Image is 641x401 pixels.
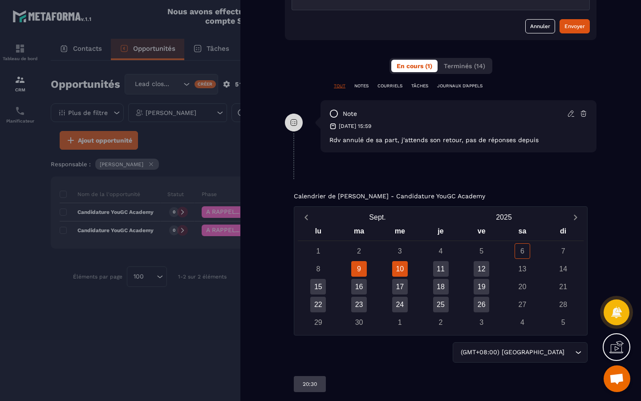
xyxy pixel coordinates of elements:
[298,225,584,330] div: Calendar wrapper
[298,243,584,330] div: Calendar days
[515,279,530,295] div: 20
[453,342,588,363] div: Search for option
[433,261,449,277] div: 11
[564,22,585,31] div: Envoyer
[474,315,489,330] div: 3
[314,209,441,225] button: Open months overlay
[444,62,485,70] span: Terminés (14)
[411,83,428,89] p: TÂCHES
[515,261,530,277] div: 13
[303,381,317,388] p: 20:30
[354,83,369,89] p: NOTES
[556,279,571,295] div: 21
[351,279,367,295] div: 16
[379,225,420,241] div: me
[437,83,483,89] p: JOURNAUX D'APPELS
[556,243,571,259] div: 7
[392,279,408,295] div: 17
[294,192,485,200] p: Calendrier de [PERSON_NAME] - Candidature YouGC Academy
[474,297,489,312] div: 26
[351,261,367,277] div: 9
[391,60,438,72] button: En cours (1)
[515,315,530,330] div: 4
[525,19,555,33] button: Annuler
[502,225,543,241] div: sa
[343,110,357,118] p: note
[458,348,566,357] span: (GMT+08:00) [GEOGRAPHIC_DATA]
[433,297,449,312] div: 25
[334,83,345,89] p: TOUT
[392,243,408,259] div: 3
[329,136,588,143] p: Rdv annulé de sa part, j'attends son retour, pas de réponses depuis
[377,83,402,89] p: COURRIELS
[433,243,449,259] div: 4
[566,348,573,357] input: Search for option
[339,123,371,130] p: [DATE] 15:59
[310,243,326,259] div: 1
[397,62,432,70] span: En cours (1)
[298,211,314,223] button: Previous month
[351,243,367,259] div: 2
[474,279,489,295] div: 19
[461,225,502,241] div: ve
[392,315,408,330] div: 1
[556,315,571,330] div: 5
[310,261,326,277] div: 8
[433,315,449,330] div: 2
[392,297,408,312] div: 24
[515,297,530,312] div: 27
[433,279,449,295] div: 18
[556,261,571,277] div: 14
[392,261,408,277] div: 10
[604,365,630,392] a: Ouvrir le chat
[556,297,571,312] div: 28
[474,243,489,259] div: 5
[351,297,367,312] div: 23
[438,60,491,72] button: Terminés (14)
[560,19,590,33] button: Envoyer
[515,243,530,259] div: 6
[567,211,584,223] button: Next month
[543,225,584,241] div: di
[351,315,367,330] div: 30
[310,315,326,330] div: 29
[420,225,461,241] div: je
[310,279,326,295] div: 15
[339,225,380,241] div: ma
[310,297,326,312] div: 22
[474,261,489,277] div: 12
[441,209,567,225] button: Open years overlay
[298,225,339,241] div: lu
